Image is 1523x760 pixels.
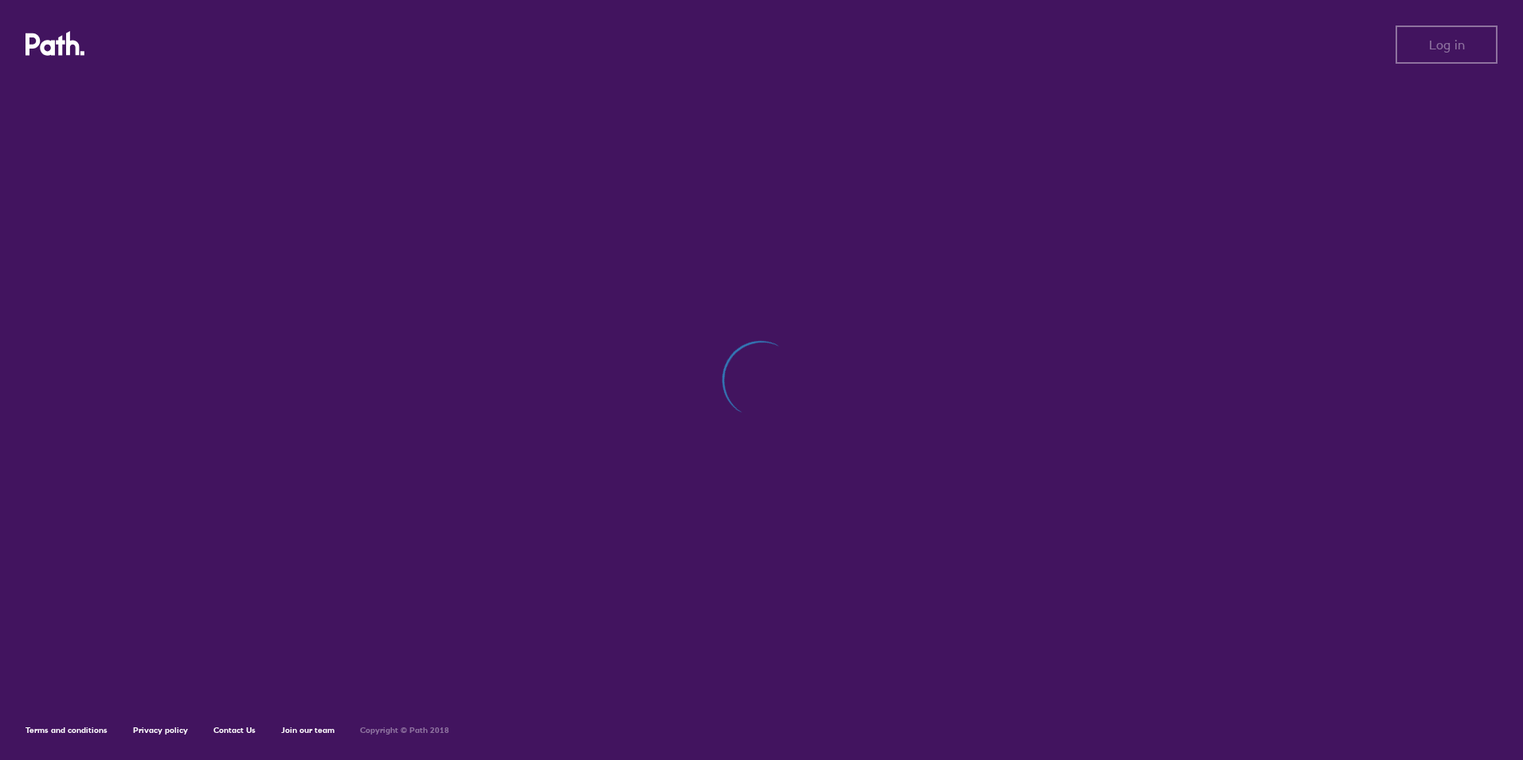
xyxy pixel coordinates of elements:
a: Terms and conditions [25,725,108,735]
a: Contact Us [213,725,256,735]
a: Join our team [281,725,335,735]
button: Log in [1396,25,1498,64]
a: Privacy policy [133,725,188,735]
span: Log in [1429,37,1465,52]
h6: Copyright © Path 2018 [360,726,449,735]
